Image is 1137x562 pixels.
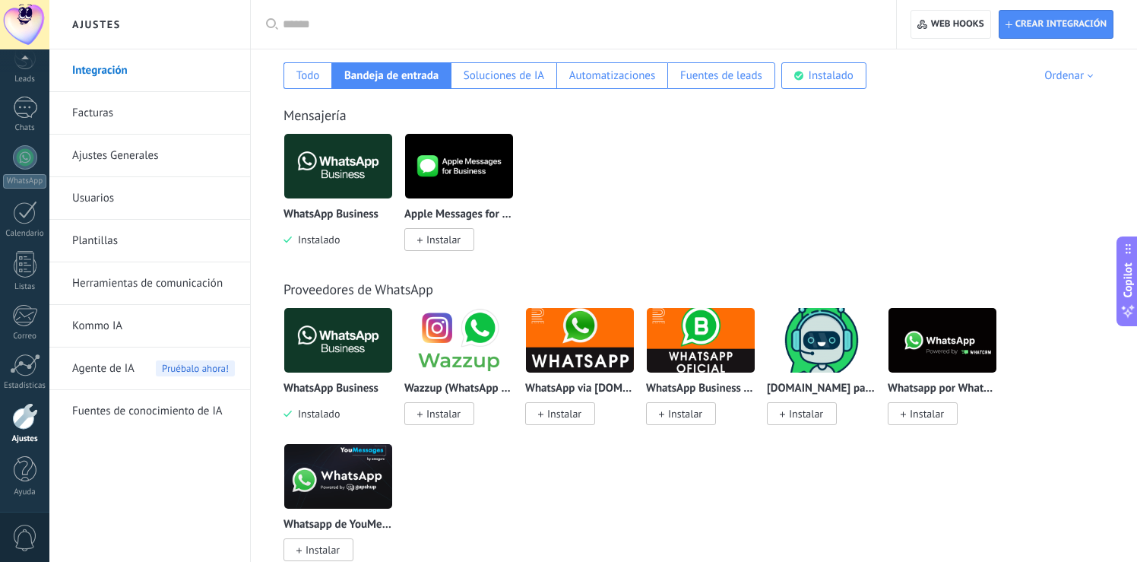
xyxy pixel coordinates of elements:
li: Integración [49,49,250,92]
div: Todo [296,68,320,83]
li: Agente de IA [49,348,250,390]
div: Whatsapp por Whatcrm y Telphin [888,307,1009,443]
p: Wazzup (WhatsApp & Instagram) [404,383,514,395]
div: Ayuda [3,487,47,497]
img: logo_main.png [405,129,513,203]
span: Crear integración [1015,18,1107,30]
div: WhatsApp Business [283,133,404,269]
div: ChatArchitect.com para WhatsApp [767,307,888,443]
div: WhatsApp [3,174,46,189]
span: Instalar [426,233,461,246]
p: Apple Messages for Business [404,208,514,221]
li: Kommo IA [49,305,250,348]
a: Facturas [72,92,235,135]
div: Fuentes de leads [680,68,762,83]
span: Agente de IA [72,348,135,390]
div: Correo [3,332,47,341]
a: Agente de IAPruébalo ahora! [72,348,235,390]
span: Instalar [426,407,461,421]
a: Fuentes de conocimiento de IA [72,390,235,433]
img: logo_main.png [647,303,755,377]
p: WhatsApp Business [283,208,378,221]
p: WhatsApp Business API ([GEOGRAPHIC_DATA]) via [DOMAIN_NAME] [646,383,755,395]
img: logo_main.png [405,303,513,377]
p: Whatsapp de YouMessages [283,519,393,532]
div: Ordenar [1044,68,1098,83]
div: WhatsApp Business API (WABA) via Radist.Online [646,307,767,443]
div: Calendario [3,229,47,239]
li: Facturas [49,92,250,135]
a: Integración [72,49,235,92]
span: Instalar [789,407,823,421]
span: Instalar [910,407,944,421]
div: Chats [3,123,47,133]
button: Web hooks [911,10,990,39]
div: Automatizaciones [569,68,656,83]
span: Instalado [292,407,340,421]
span: Copilot [1120,262,1135,297]
a: Ajustes Generales [72,135,235,177]
a: Herramientas de comunicación [72,262,235,305]
span: Web hooks [931,18,984,30]
span: Instalado [292,233,340,246]
img: logo_main.png [284,129,392,203]
span: Instalar [668,407,702,421]
img: logo_main.png [284,303,392,377]
p: [DOMAIN_NAME] para WhatsApp [767,383,876,395]
p: WhatsApp via [DOMAIN_NAME] [525,383,635,395]
p: Whatsapp por Whatcrm y Telphin [888,383,997,395]
img: logo_main.png [526,303,634,377]
img: logo_main.png [284,440,392,513]
li: Fuentes de conocimiento de IA [49,390,250,432]
li: Plantillas [49,220,250,262]
span: Pruébalo ahora! [156,360,235,376]
div: Listas [3,282,47,292]
div: Leads [3,75,47,84]
li: Usuarios [49,177,250,220]
div: Wazzup (WhatsApp & Instagram) [404,307,525,443]
p: WhatsApp Business [283,383,378,395]
div: Estadísticas [3,381,47,391]
div: Bandeja de entrada [344,68,439,83]
span: Instalar [306,543,340,557]
img: logo_main.png [888,303,996,377]
li: Ajustes Generales [49,135,250,177]
a: Plantillas [72,220,235,262]
div: Instalado [809,68,854,83]
div: Ajustes [3,434,47,444]
div: WhatsApp Business [283,307,404,443]
img: logo_main.png [768,303,876,377]
li: Herramientas de comunicación [49,262,250,305]
a: Usuarios [72,177,235,220]
a: Mensajería [283,106,347,124]
div: WhatsApp via Radist.Online [525,307,646,443]
span: Instalar [547,407,581,421]
a: Proveedores de WhatsApp [283,281,433,298]
a: Kommo IA [72,305,235,348]
div: Apple Messages for Business [404,133,525,269]
div: Soluciones de IA [464,68,544,83]
button: Crear integración [999,10,1113,39]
